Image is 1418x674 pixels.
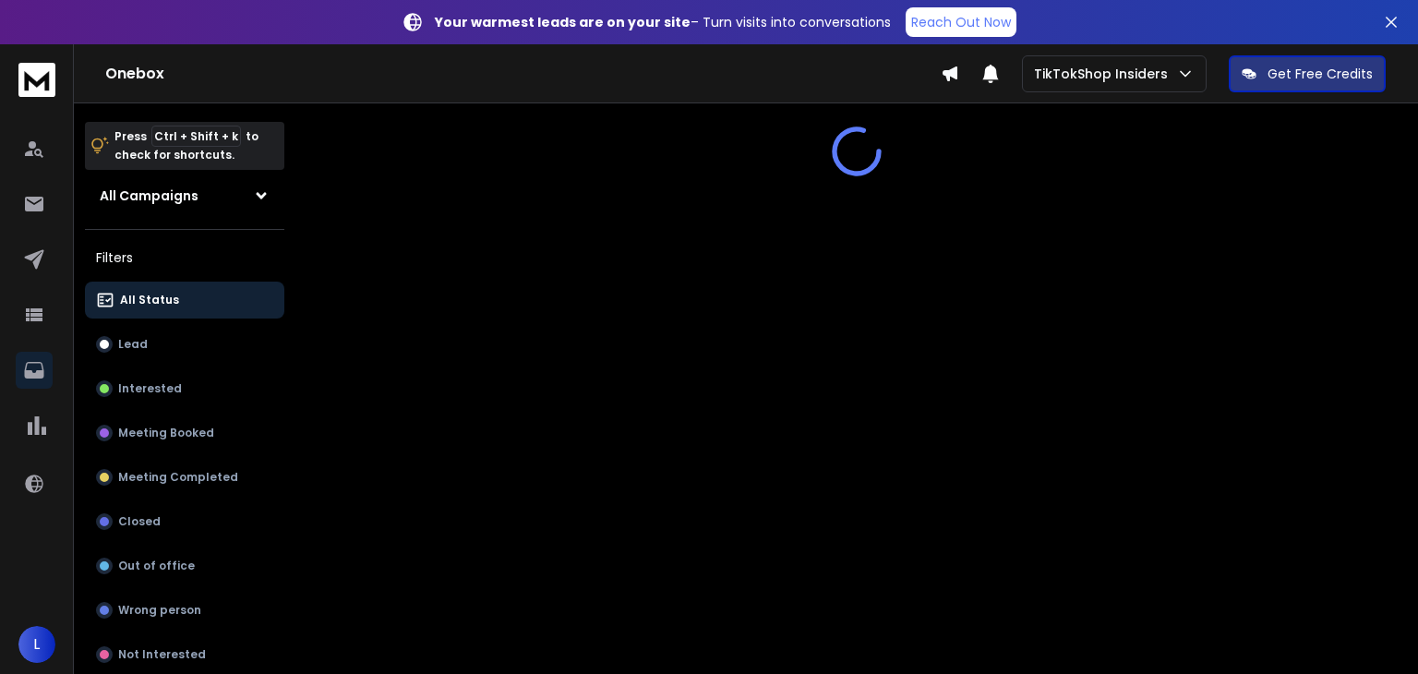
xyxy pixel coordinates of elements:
button: All Status [85,282,284,319]
h1: Onebox [105,63,941,85]
p: Wrong person [118,603,201,618]
p: Lead [118,337,148,352]
img: logo [18,63,55,97]
p: Not Interested [118,647,206,662]
span: Ctrl + Shift + k [151,126,241,147]
p: Interested [118,381,182,396]
button: Meeting Booked [85,415,284,451]
button: L [18,626,55,663]
p: Press to check for shortcuts. [114,127,258,164]
button: All Campaigns [85,177,284,214]
p: Meeting Booked [118,426,214,440]
button: Get Free Credits [1229,55,1386,92]
button: Not Interested [85,636,284,673]
h1: All Campaigns [100,187,198,205]
button: Meeting Completed [85,459,284,496]
strong: Your warmest leads are on your site [435,13,691,31]
p: TikTokShop Insiders [1034,65,1175,83]
button: Lead [85,326,284,363]
p: Out of office [118,559,195,573]
p: Reach Out Now [911,13,1011,31]
p: All Status [120,293,179,307]
p: Meeting Completed [118,470,238,485]
p: Closed [118,514,161,529]
p: Get Free Credits [1268,65,1373,83]
button: Closed [85,503,284,540]
button: Interested [85,370,284,407]
button: Wrong person [85,592,284,629]
h3: Filters [85,245,284,271]
a: Reach Out Now [906,7,1016,37]
button: Out of office [85,548,284,584]
p: – Turn visits into conversations [435,13,891,31]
